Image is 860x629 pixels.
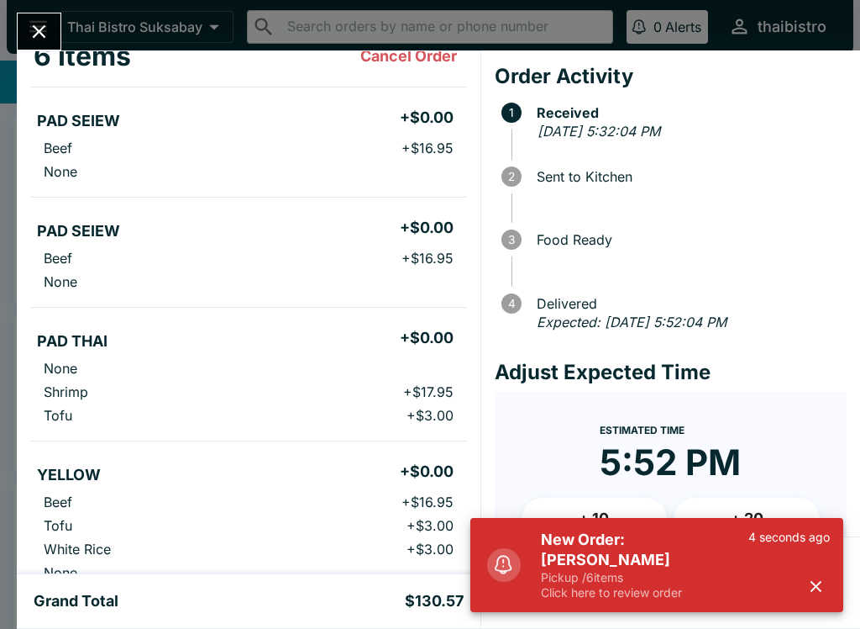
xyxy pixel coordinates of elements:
p: Beef [44,250,72,267]
span: Estimated Time [600,424,684,436]
p: + $16.95 [401,494,454,510]
h4: Adjust Expected Time [495,360,847,385]
span: Food Ready [528,232,847,247]
h4: Order Activity [495,64,847,89]
p: Tofu [44,407,72,424]
p: Tofu [44,517,72,534]
h5: Grand Total [34,591,118,611]
button: Close [18,13,60,50]
h5: + $0.00 [400,218,454,238]
button: + 10 [522,498,668,540]
p: + $16.95 [401,250,454,267]
p: 4 seconds ago [748,530,830,545]
h5: New Order: [PERSON_NAME] [541,530,748,570]
button: + 20 [674,498,820,540]
h5: + $0.00 [400,108,454,128]
p: Pickup / 6 items [541,570,748,585]
h5: YELLOW [37,465,101,485]
em: Expected: [DATE] 5:52:04 PM [537,314,726,330]
p: + $3.00 [406,517,454,534]
p: + $16.95 [401,140,454,156]
em: [DATE] 5:32:04 PM [537,123,660,140]
span: Delivered [528,296,847,311]
span: Received [528,105,847,120]
h3: 6 Items [34,40,131,73]
p: None [44,273,77,290]
h5: $130.57 [405,591,464,611]
h5: PAD THAI [37,331,107,351]
p: + $3.00 [406,541,454,558]
text: 1 [509,106,514,119]
p: + $17.95 [403,383,454,400]
p: Beef [44,494,72,510]
h5: PAD SEIEW [37,111,120,131]
p: None [44,360,77,377]
time: 5:52 PM [600,441,741,484]
p: Shrimp [44,383,88,400]
text: 4 [507,297,515,310]
text: 3 [508,233,515,246]
button: Cancel Order [354,40,464,73]
p: None [44,564,77,581]
text: 2 [508,170,515,183]
p: Click here to review order [541,585,748,600]
h5: PAD SEIEW [37,221,120,241]
span: Sent to Kitchen [528,169,847,184]
h5: + $0.00 [400,462,454,482]
p: Beef [44,140,72,156]
p: None [44,163,77,180]
p: + $3.00 [406,407,454,424]
h5: + $0.00 [400,328,454,348]
p: White Rice [44,541,111,558]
